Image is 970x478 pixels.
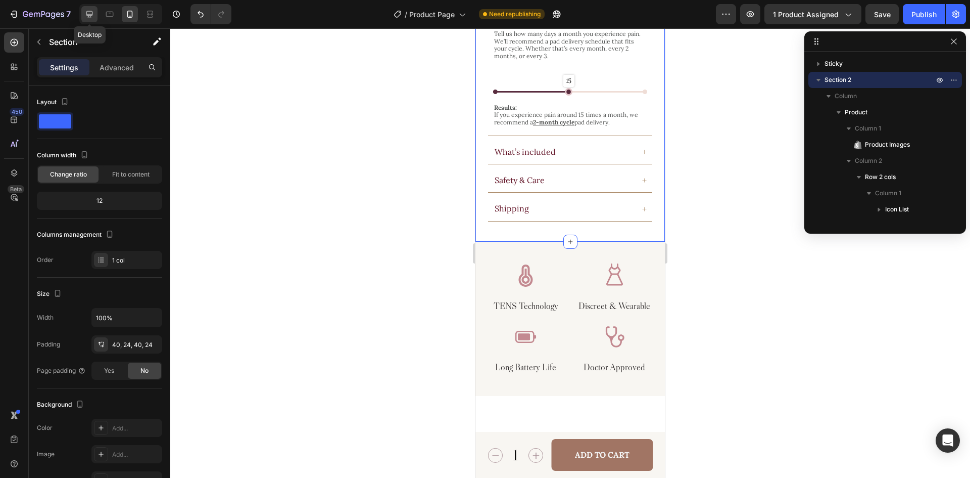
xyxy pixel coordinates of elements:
div: Width [37,313,54,322]
div: Page padding [37,366,86,375]
span: No [140,366,149,375]
div: 40, 24, 40, 24 [112,340,160,350]
button: Save [865,4,899,24]
input: Auto [92,309,162,327]
p: Settings [50,62,78,73]
p: Section [49,36,132,48]
div: Add... [112,450,160,459]
div: Publish [911,9,937,20]
iframe: Design area [475,28,665,478]
span: Need republishing [489,10,541,19]
div: 12 [39,194,160,208]
span: / [405,9,407,20]
button: 7 [4,4,75,24]
span: Yes [104,366,114,375]
p: 7 [66,8,71,20]
span: 1 product assigned [773,9,839,20]
div: Size [37,287,64,301]
div: Beta [8,185,24,193]
span: Column 2 [855,156,882,166]
div: Open Intercom Messenger [936,428,960,453]
span: Product Images [865,140,910,150]
span: Product [845,107,867,117]
div: 450 [10,108,24,116]
span: Column 2 [875,221,902,231]
span: Section 2 [825,75,851,85]
span: Column 1 [875,188,901,198]
span: Icon List [885,204,909,214]
div: Column width [37,149,90,162]
span: Row 2 cols [865,172,896,182]
div: Columns management [37,228,116,242]
span: Sticky [825,59,843,69]
div: Padding [37,340,60,349]
div: Undo/Redo [190,4,231,24]
span: Column [835,91,857,101]
span: Save [874,10,891,19]
span: Column 1 [855,123,881,134]
span: Change ratio [50,170,87,179]
div: Layout [37,96,71,109]
span: Product Page [409,9,455,20]
button: Publish [903,4,945,24]
p: Advanced [100,62,134,73]
div: 1 col [112,256,160,265]
div: Color [37,423,53,432]
div: Order [37,255,54,265]
div: Background [37,398,86,412]
span: Fit to content [112,170,150,179]
button: 1 product assigned [764,4,861,24]
div: Image [37,450,55,459]
div: Add... [112,424,160,433]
